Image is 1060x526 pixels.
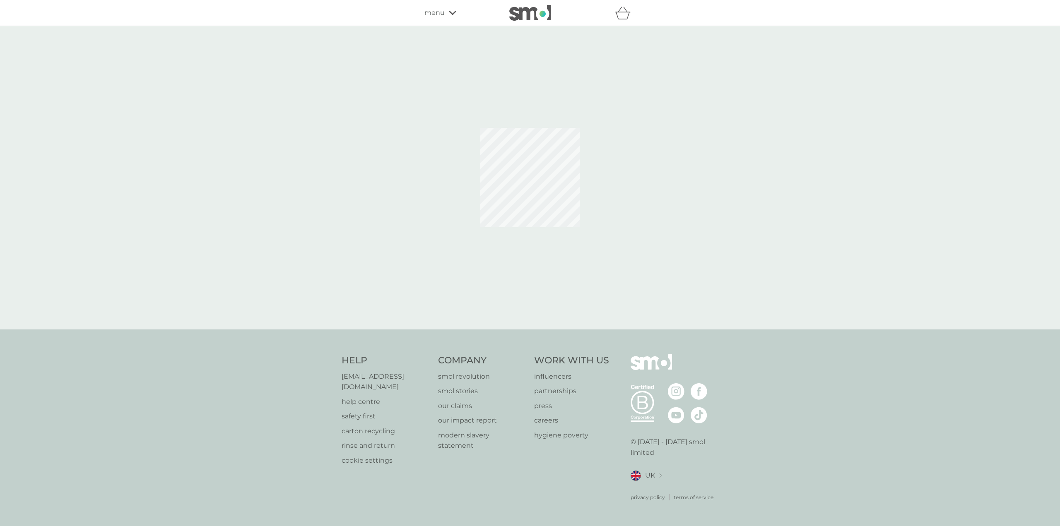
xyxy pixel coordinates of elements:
[438,354,526,367] h4: Company
[631,437,719,458] p: © [DATE] - [DATE] smol limited
[631,493,665,501] a: privacy policy
[342,396,430,407] a: help centre
[659,473,662,478] img: select a new location
[438,415,526,426] a: our impact report
[645,470,655,481] span: UK
[342,440,430,451] a: rinse and return
[342,411,430,422] a: safety first
[691,383,707,400] img: visit the smol Facebook page
[674,493,713,501] a: terms of service
[691,407,707,423] img: visit the smol Tiktok page
[631,471,641,481] img: UK flag
[668,407,684,423] img: visit the smol Youtube page
[534,430,609,441] a: hygiene poverty
[438,386,526,396] a: smol stories
[534,354,609,367] h4: Work With Us
[534,386,609,396] a: partnerships
[438,430,526,451] a: modern slavery statement
[424,7,445,18] span: menu
[668,383,684,400] img: visit the smol Instagram page
[342,455,430,466] a: cookie settings
[534,415,609,426] a: careers
[631,354,672,382] img: smol
[438,401,526,411] a: our claims
[342,426,430,437] a: carton recycling
[342,371,430,392] a: [EMAIL_ADDRESS][DOMAIN_NAME]
[509,5,551,21] img: smol
[342,354,430,367] h4: Help
[615,5,636,21] div: basket
[534,371,609,382] a: influencers
[534,401,609,411] a: press
[438,371,526,382] a: smol revolution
